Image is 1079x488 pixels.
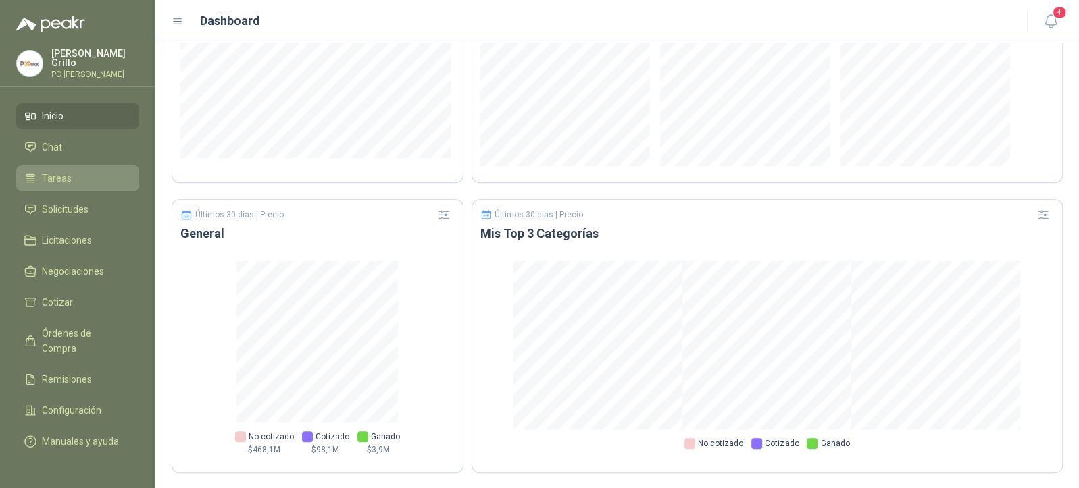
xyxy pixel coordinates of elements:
span: $ 3,9M [367,443,390,456]
span: Negociaciones [42,264,104,279]
span: Remisiones [42,372,92,387]
p: Últimos 30 días | Precio [195,210,284,219]
a: Tareas [16,165,139,191]
a: Cotizar [16,290,139,315]
h3: Mis Top 3 Categorías [480,225,1054,242]
span: Inicio [42,109,64,124]
span: $ 98,1M [311,443,339,456]
a: Inicio [16,103,139,129]
span: Cotizar [42,295,73,310]
button: 4 [1038,9,1063,34]
span: Tareas [42,171,72,186]
span: Solicitudes [42,202,89,217]
a: Remisiones [16,367,139,392]
p: [PERSON_NAME] Grillo [51,49,139,67]
img: Logo peakr [16,16,85,32]
p: PC [PERSON_NAME] [51,70,139,78]
span: Manuales y ayuda [42,434,119,449]
p: Últimos 30 días | Precio [495,210,583,219]
a: Manuales y ayuda [16,429,139,454]
span: Licitaciones [42,233,92,248]
span: Chat [42,140,62,155]
span: $ 468,1M [248,443,280,456]
img: Company Logo [17,51,43,76]
a: Configuración [16,398,139,423]
span: Órdenes de Compra [42,326,126,356]
span: Configuración [42,403,101,418]
a: Licitaciones [16,227,139,253]
h1: Dashboard [200,11,260,30]
span: 4 [1052,6,1067,19]
h3: General [180,225,455,242]
a: Órdenes de Compra [16,321,139,361]
a: Chat [16,134,139,160]
a: Negociaciones [16,259,139,284]
a: Solicitudes [16,196,139,222]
